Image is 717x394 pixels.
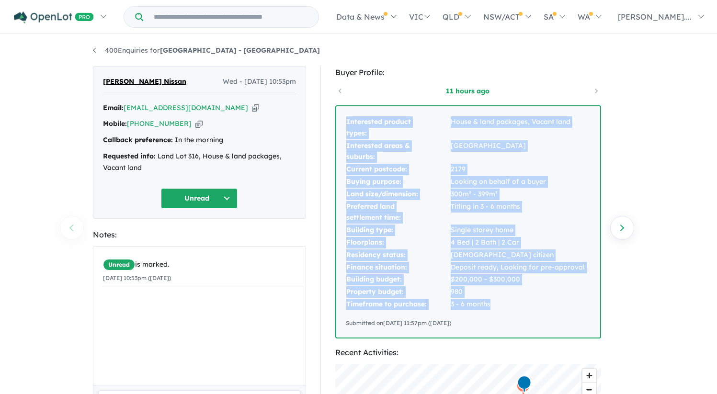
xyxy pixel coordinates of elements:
div: In the morning [103,135,296,146]
div: Map marker [517,375,531,393]
div: Notes: [93,228,306,241]
strong: Email: [103,103,124,112]
td: Buying purpose: [346,176,450,188]
td: 3 - 6 months [450,298,585,311]
span: Wed - [DATE] 10:53pm [223,76,296,88]
td: Property budget: [346,286,450,298]
td: Deposit ready, Looking for pre-approval [450,261,585,274]
div: Land Lot 316, House & land packages, Vacant land [103,151,296,174]
td: [GEOGRAPHIC_DATA] [450,140,585,164]
td: 980 [450,286,585,298]
button: Unread [161,188,238,209]
td: 2179 [450,163,585,176]
div: Map marker [516,376,530,394]
button: Copy [195,119,203,129]
a: [EMAIL_ADDRESS][DOMAIN_NAME] [124,103,248,112]
td: Residency status: [346,249,450,261]
td: Building type: [346,224,450,236]
td: Interested product types: [346,116,450,140]
strong: [GEOGRAPHIC_DATA] - [GEOGRAPHIC_DATA] [160,46,320,55]
td: $200,000 - $300,000 [450,273,585,286]
strong: Callback preference: [103,135,173,144]
a: [PHONE_NUMBER] [127,119,192,128]
div: is marked. [103,259,303,270]
span: [PERSON_NAME] Nissan [103,76,186,88]
div: Submitted on [DATE] 11:57pm ([DATE]) [346,318,591,328]
nav: breadcrumb [93,45,625,56]
td: Preferred land settlement time: [346,201,450,225]
td: 300m² - 399m² [450,188,585,201]
span: Unread [103,259,135,270]
div: Recent Activities: [335,346,601,359]
td: 4 Bed | 2 Bath | 2 Car [450,236,585,249]
td: [DEMOGRAPHIC_DATA] citizen [450,249,585,261]
td: Finance situation: [346,261,450,274]
strong: Requested info: [103,152,156,160]
td: Single storey home [450,224,585,236]
span: [PERSON_NAME].... [618,12,692,22]
td: Interested areas & suburbs: [346,140,450,164]
a: 400Enquiries for[GEOGRAPHIC_DATA] - [GEOGRAPHIC_DATA] [93,46,320,55]
strong: Mobile: [103,119,127,128]
a: 11 hours ago [427,86,509,96]
td: Land size/dimension: [346,188,450,201]
td: Titling in 3 - 6 months [450,201,585,225]
td: Current postcode: [346,163,450,176]
img: Openlot PRO Logo White [14,11,94,23]
input: Try estate name, suburb, builder or developer [145,7,317,27]
td: Building budget: [346,273,450,286]
td: House & land packages, Vacant land [450,116,585,140]
button: Copy [252,103,259,113]
div: Buyer Profile: [335,66,601,79]
button: Zoom in [582,369,596,383]
small: [DATE] 10:53pm ([DATE]) [103,274,171,281]
td: Timeframe to purchase: [346,298,450,311]
td: Floorplans: [346,236,450,249]
td: Looking on behalf of a buyer [450,176,585,188]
